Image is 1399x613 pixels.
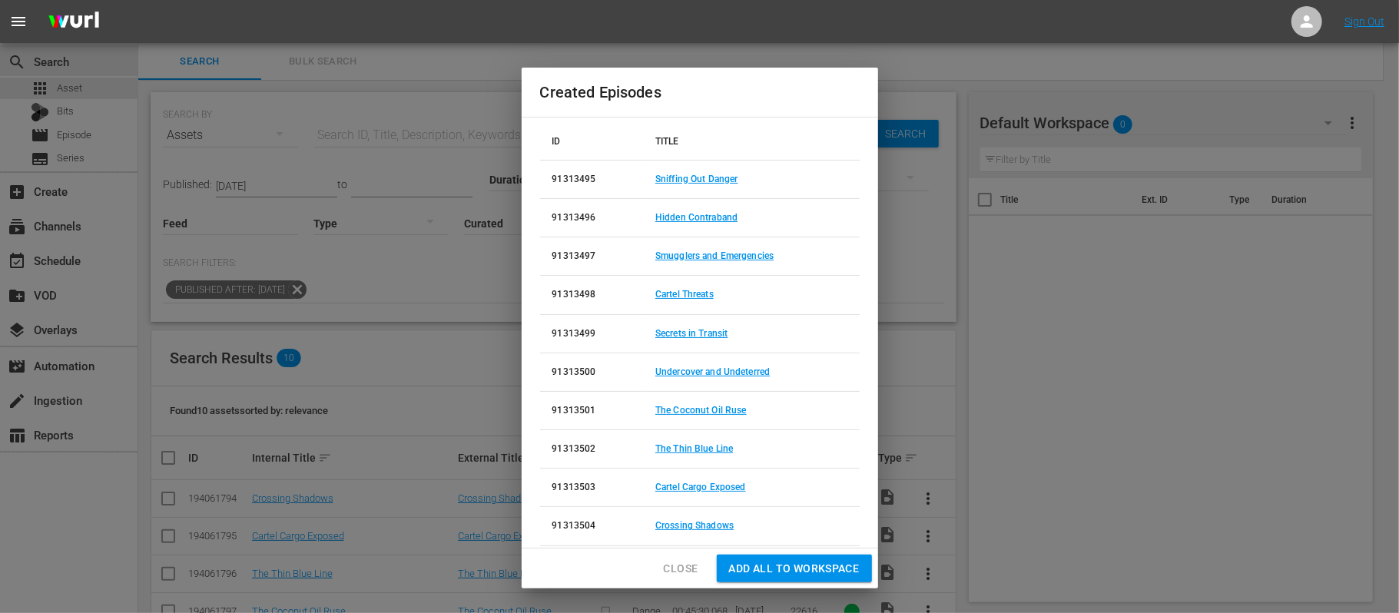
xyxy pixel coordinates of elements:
[655,212,738,223] a: Hidden Contraband
[655,289,714,300] a: Cartel Threats
[1344,15,1384,28] a: Sign Out
[540,124,644,161] th: ID
[655,366,770,377] a: Undercover and Undeterred
[540,507,644,545] td: 91313504
[37,4,111,40] img: ans4CAIJ8jUAAAAAAAAAAAAAAAAAAAAAAAAgQb4GAAAAAAAAAAAAAAAAAAAAAAAAJMjXAAAAAAAAAAAAAAAAAAAAAAAAgAT5G...
[655,520,734,531] a: Crossing Shadows
[664,559,698,578] span: Close
[540,276,644,314] td: 91313498
[717,555,872,583] button: Add all to Workspace
[540,237,644,276] td: 91313497
[655,443,733,454] a: The Thin Blue Line
[655,482,746,492] a: Cartel Cargo Exposed
[655,328,728,339] a: Secrets in Transit
[655,250,774,261] a: Smugglers and Emergencies
[540,199,644,237] td: 91313496
[540,314,644,353] td: 91313499
[655,174,738,184] a: Sniffing Out Danger
[540,391,644,429] td: 91313501
[9,12,28,31] span: menu
[540,430,644,469] td: 91313502
[540,469,644,507] td: 91313503
[729,559,860,578] span: Add all to Workspace
[655,405,747,416] a: The Coconut Oil Ruse
[643,124,859,161] th: TITLE
[651,555,711,583] button: Close
[540,161,644,199] td: 91313495
[540,353,644,391] td: 91313500
[540,80,860,104] h2: Created Episodes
